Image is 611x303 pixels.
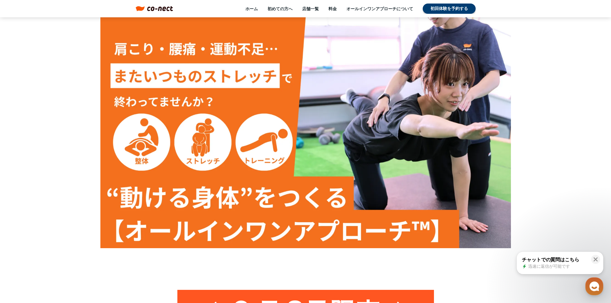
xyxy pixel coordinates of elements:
[302,6,319,12] a: 店舗一覧
[328,6,337,12] a: 料金
[245,6,258,12] a: ホーム
[346,6,413,12] a: オールインワンアプローチについて
[267,6,293,12] a: 初めての方へ
[423,4,476,14] a: 初回体験を予約する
